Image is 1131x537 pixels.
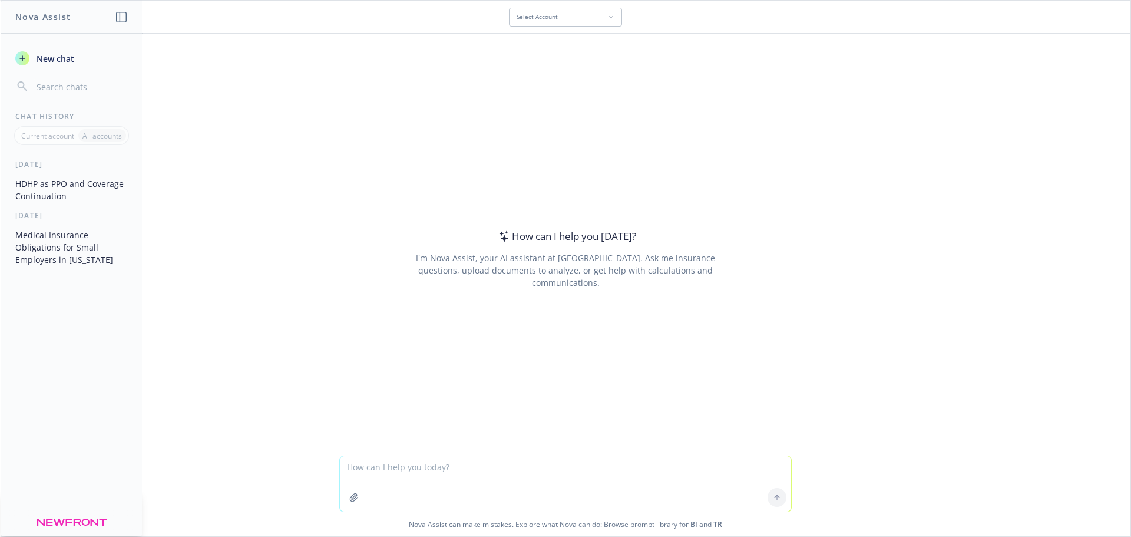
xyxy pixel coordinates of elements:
[509,8,622,27] button: Select Account
[11,174,133,206] button: HDHP as PPO and Coverage Continuation
[495,229,636,244] div: How can I help you [DATE]?
[399,252,731,289] div: I'm Nova Assist, your AI assistant at [GEOGRAPHIC_DATA]. Ask me insurance questions, upload docum...
[5,512,1126,536] span: Nova Assist can make mistakes. Explore what Nova can do: Browse prompt library for and
[15,11,71,23] h1: Nova Assist
[1,159,142,169] div: [DATE]
[82,131,122,141] p: All accounts
[34,52,74,65] span: New chat
[1,111,142,121] div: Chat History
[690,519,697,529] a: BI
[517,13,558,21] span: Select Account
[34,78,128,95] input: Search chats
[713,519,722,529] a: TR
[21,131,74,141] p: Current account
[1,210,142,220] div: [DATE]
[11,225,133,269] button: Medical Insurance Obligations for Small Employers in [US_STATE]
[11,48,133,69] button: New chat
